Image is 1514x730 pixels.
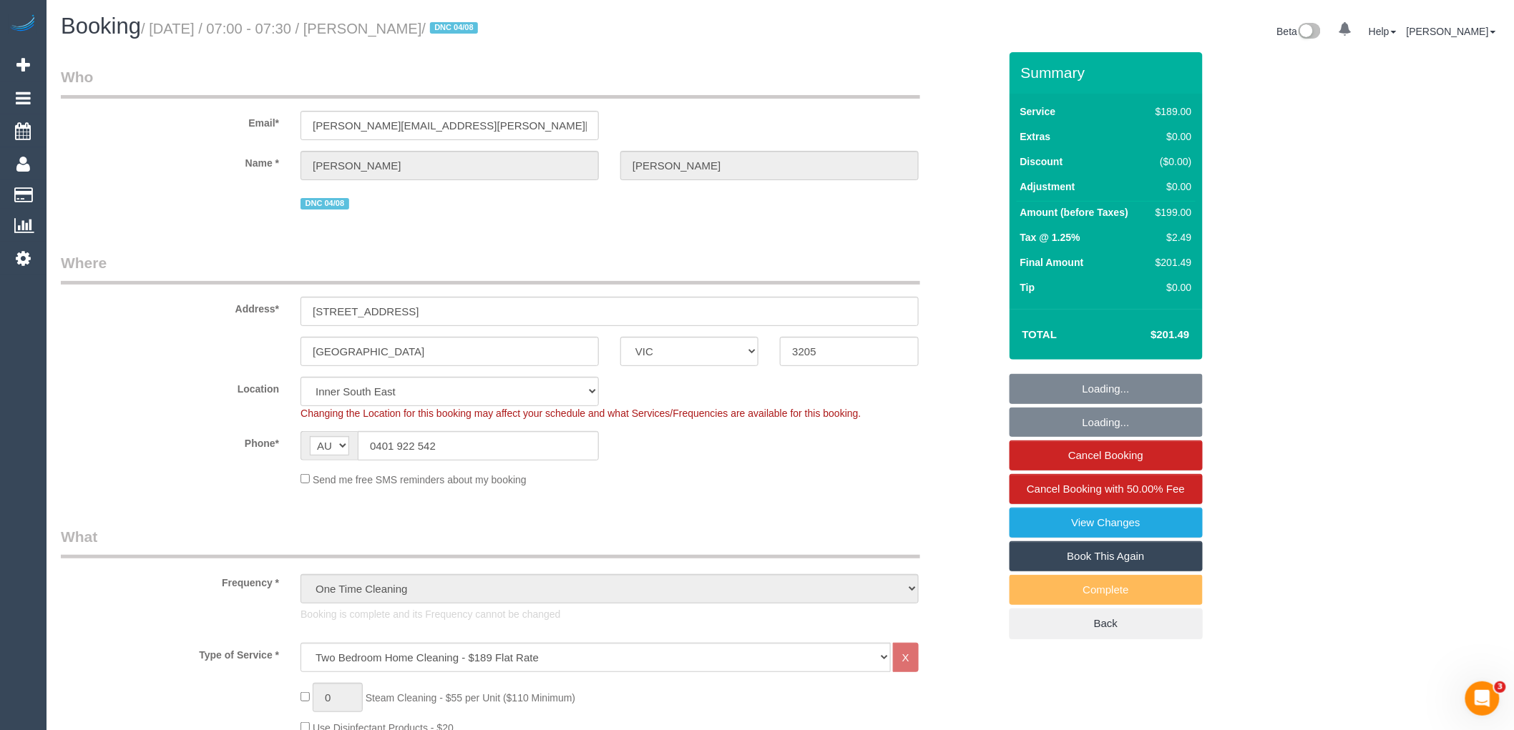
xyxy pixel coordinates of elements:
[1021,64,1196,81] h3: Summary
[50,643,290,662] label: Type of Service *
[1150,129,1191,144] div: $0.00
[301,151,599,180] input: First Name*
[141,21,482,36] small: / [DATE] / 07:00 - 07:30 / [PERSON_NAME]
[61,14,141,39] span: Booking
[9,14,37,34] img: Automaid Logo
[50,571,290,590] label: Frequency *
[1020,280,1035,295] label: Tip
[301,408,861,419] span: Changing the Location for this booking may affect your schedule and what Services/Frequencies are...
[1150,230,1191,245] div: $2.49
[1369,26,1397,37] a: Help
[1277,26,1322,37] a: Beta
[50,151,290,170] label: Name *
[1150,255,1191,270] div: $201.49
[620,151,919,180] input: Last Name*
[1010,508,1203,538] a: View Changes
[1020,104,1056,119] label: Service
[313,474,527,485] span: Send me free SMS reminders about my booking
[1150,179,1191,194] div: $0.00
[50,111,290,130] label: Email*
[1150,205,1191,220] div: $199.00
[1020,154,1063,169] label: Discount
[1010,440,1203,470] a: Cancel Booking
[1010,541,1203,571] a: Book This Again
[1150,280,1191,295] div: $0.00
[1020,230,1080,245] label: Tax @ 1.25%
[1027,483,1185,495] span: Cancel Booking with 50.00% Fee
[1022,328,1058,340] strong: Total
[366,692,575,704] span: Steam Cleaning - $55 per Unit ($110 Minimum)
[61,526,920,558] legend: What
[1150,104,1191,119] div: $189.00
[1465,681,1500,716] iframe: Intercom live chat
[50,297,290,316] label: Address*
[50,377,290,396] label: Location
[50,431,290,450] label: Phone*
[61,66,920,99] legend: Who
[1495,681,1506,693] span: 3
[301,198,349,209] span: DNC 04/08
[430,22,479,34] span: DNC 04/08
[1020,205,1128,220] label: Amount (before Taxes)
[301,111,599,140] input: Email*
[61,252,920,285] legend: Where
[780,337,918,366] input: Post Code*
[301,337,599,366] input: Suburb*
[1020,255,1084,270] label: Final Amount
[1150,154,1191,169] div: ($0.00)
[1010,474,1203,504] a: Cancel Booking with 50.00% Fee
[1297,23,1321,41] img: New interface
[1020,129,1051,144] label: Extras
[422,21,483,36] span: /
[1010,608,1203,638] a: Back
[301,607,919,621] p: Booking is complete and its Frequency cannot be changed
[358,431,599,460] input: Phone*
[1020,179,1075,194] label: Adjustment
[1108,329,1189,341] h4: $201.49
[1407,26,1496,37] a: [PERSON_NAME]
